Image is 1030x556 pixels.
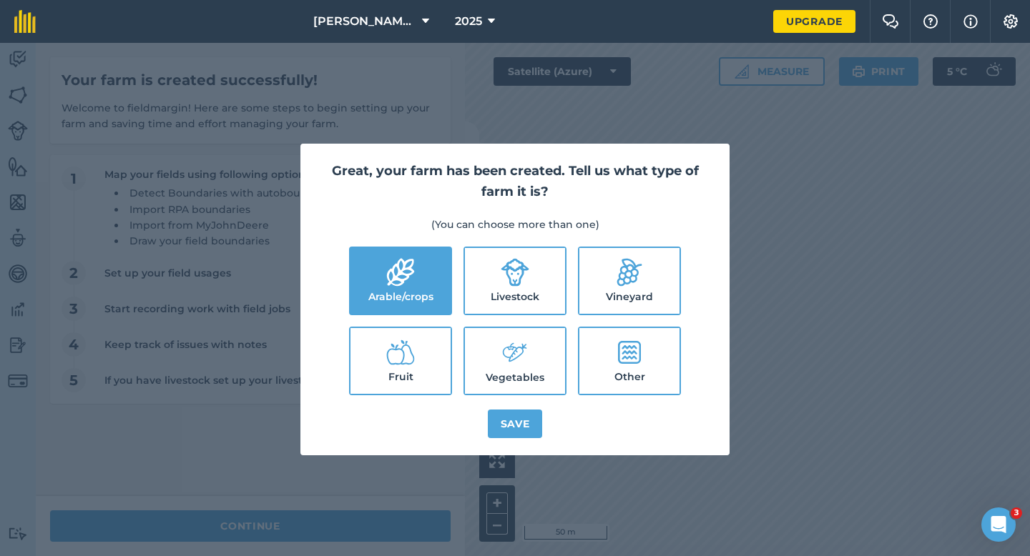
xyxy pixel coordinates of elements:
[313,13,416,30] span: [PERSON_NAME] & Sons
[981,507,1016,542] iframe: Intercom live chat
[963,13,978,30] img: svg+xml;base64,PHN2ZyB4bWxucz0iaHR0cDovL3d3dy53My5vcmcvMjAwMC9zdmciIHdpZHRoPSIxNyIgaGVpZ2h0PSIxNy...
[455,13,482,30] span: 2025
[773,10,855,33] a: Upgrade
[1011,507,1022,519] span: 3
[465,328,565,394] label: Vegetables
[882,14,899,29] img: Two speech bubbles overlapping with the left bubble in the forefront
[488,409,543,438] button: Save
[1002,14,1019,29] img: A cog icon
[922,14,939,29] img: A question mark icon
[14,10,36,33] img: fieldmargin Logo
[579,328,680,394] label: Other
[318,161,712,202] h2: Great, your farm has been created. Tell us what type of farm it is?
[350,248,451,314] label: Arable/crops
[465,248,565,314] label: Livestock
[318,217,712,232] p: (You can choose more than one)
[579,248,680,314] label: Vineyard
[350,328,451,394] label: Fruit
